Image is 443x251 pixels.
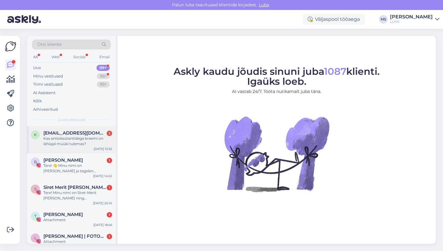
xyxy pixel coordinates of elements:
img: Askly Logo [5,41,16,52]
div: Tere! 👋 Minu nimi on [PERSON_NAME] ja tegelen sisuloomisega Instagramis ✨. Sooviksin teha koostöö... [43,163,112,174]
div: MS [379,15,388,24]
div: [DATE] 20:10 [93,201,112,205]
div: Kas antioksütantidega kreemi on lähiajal müüki tulemas? [43,136,112,147]
span: LIENE LUDVIGA | FOTOGRĀFE&SATURS [43,234,106,239]
div: Email [98,53,111,61]
div: AI Assistent [33,90,55,96]
span: Siret Merit Masso /UGC SISULOOJA [43,185,106,190]
div: 1 [107,158,112,163]
span: T [34,214,36,218]
div: [DATE] 15:32 [94,147,112,151]
div: Arhiveeritud [33,106,58,113]
div: [PERSON_NAME] [390,14,433,19]
div: LUMI [390,19,433,24]
span: k [34,132,37,137]
div: 1 [107,234,112,239]
div: All [32,53,39,61]
div: Socials [72,53,87,61]
div: Kõik [33,98,42,104]
div: 2 [107,131,112,136]
span: kristiina.vaardt@gmail.com [43,130,106,136]
div: 1 [107,185,112,190]
div: Uus [33,65,41,71]
div: [DATE] 14:02 [93,174,112,178]
span: Uued vestlused [58,117,86,122]
span: S [34,187,36,191]
span: L [34,236,36,240]
div: 99+ [96,65,110,71]
span: B [34,160,37,164]
div: 99+ [97,81,110,87]
span: Terese Mårtensson [43,212,83,217]
span: Askly kaudu jõudis sinuni juba klienti. Igaüks loeb. [174,65,380,87]
a: [PERSON_NAME]LUMI [390,14,439,24]
div: Tiimi vestlused [33,81,63,87]
span: Brigita Taevere [43,157,83,163]
div: 1 [107,212,112,218]
div: Tere! Minu nimi on Siret-Merit [PERSON_NAME] ning [PERSON_NAME] UGC sisulooja elustiili, ilu, [PE... [43,190,112,201]
img: No Chat active [222,100,331,208]
div: 99+ [97,73,110,79]
p: AI vastab 24/7. Tööta nutikamalt juba täna. [174,88,380,95]
div: Attachment [43,217,112,223]
span: 1087 [324,65,346,77]
div: [DATE] 18:46 [93,223,112,227]
span: Luba [257,2,271,8]
span: Otsi kliente [37,41,61,48]
div: Väljaspool tööaega [303,14,365,25]
div: Minu vestlused [33,73,63,79]
div: Attachment [43,239,112,244]
div: Web [50,53,61,61]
